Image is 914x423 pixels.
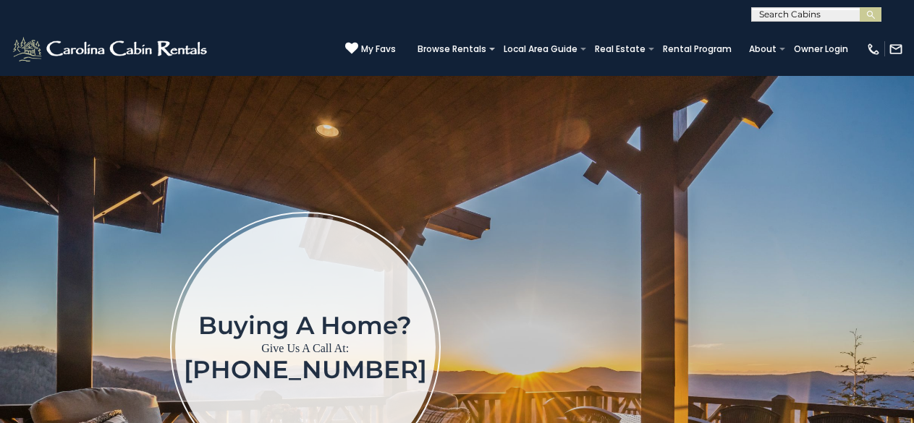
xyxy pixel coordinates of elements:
a: Local Area Guide [496,39,585,59]
img: White-1-2.png [11,35,211,64]
h1: Buying a home? [184,312,427,338]
a: Rental Program [656,39,739,59]
span: My Favs [361,43,396,56]
p: Give Us A Call At: [184,338,427,359]
a: Browse Rentals [410,39,494,59]
a: [PHONE_NUMBER] [184,354,427,385]
img: phone-regular-white.png [866,42,881,56]
a: Real Estate [588,39,653,59]
a: About [742,39,784,59]
img: mail-regular-white.png [889,42,903,56]
a: Owner Login [787,39,855,59]
a: My Favs [345,42,396,56]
